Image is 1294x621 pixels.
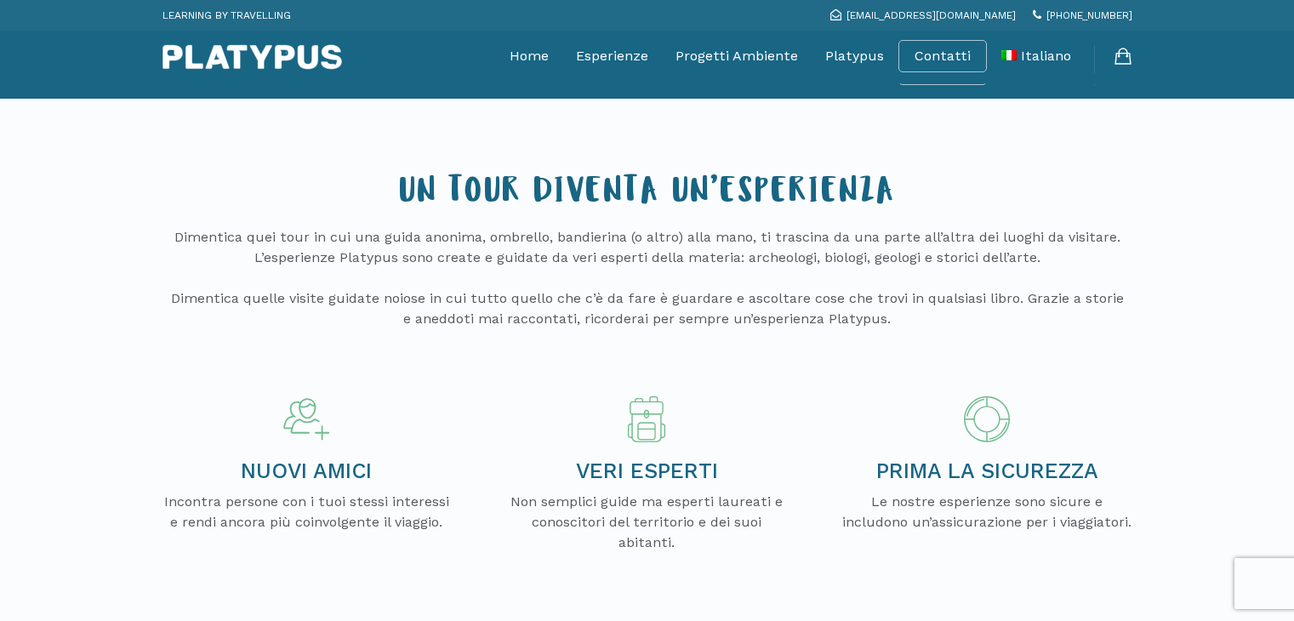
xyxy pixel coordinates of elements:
img: Platypus [162,44,342,70]
p: Incontra persone con i tuoi stessi interessi e rendi ancora più coinvolgente il viaggio. [162,492,452,533]
a: Progetti Ambiente [676,35,798,77]
span: UN TOUR DIVENTA UN’ESPERIENZA [399,177,895,213]
p: Le nostre esperienze sono sicure e includono un’assicurazione per i viaggiatori. [842,492,1132,533]
span: VERI ESPERTI [576,459,718,483]
p: LEARNING BY TRAVELLING [162,4,291,26]
p: Non semplici guide ma esperti laureati e conoscitori del territorio e dei suoi abitanti. [502,492,791,553]
span: Italiano [1021,48,1071,64]
span: PRIMA LA SICUREZZA [876,459,1098,483]
span: [EMAIL_ADDRESS][DOMAIN_NAME] [847,9,1016,21]
a: Esperienze [576,35,648,77]
span: [PHONE_NUMBER] [1046,9,1132,21]
p: Dimentica quei tour in cui una guida anonima, ombrello, bandierina (o altro) alla mano, ti trasci... [167,227,1128,329]
span: NUOVI AMICI [241,459,372,483]
a: [PHONE_NUMBER] [1033,9,1132,21]
a: [EMAIL_ADDRESS][DOMAIN_NAME] [830,9,1016,21]
a: Italiano [1001,35,1071,77]
a: Contatti [915,48,971,65]
a: Platypus [825,35,884,77]
a: Home [510,35,549,77]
